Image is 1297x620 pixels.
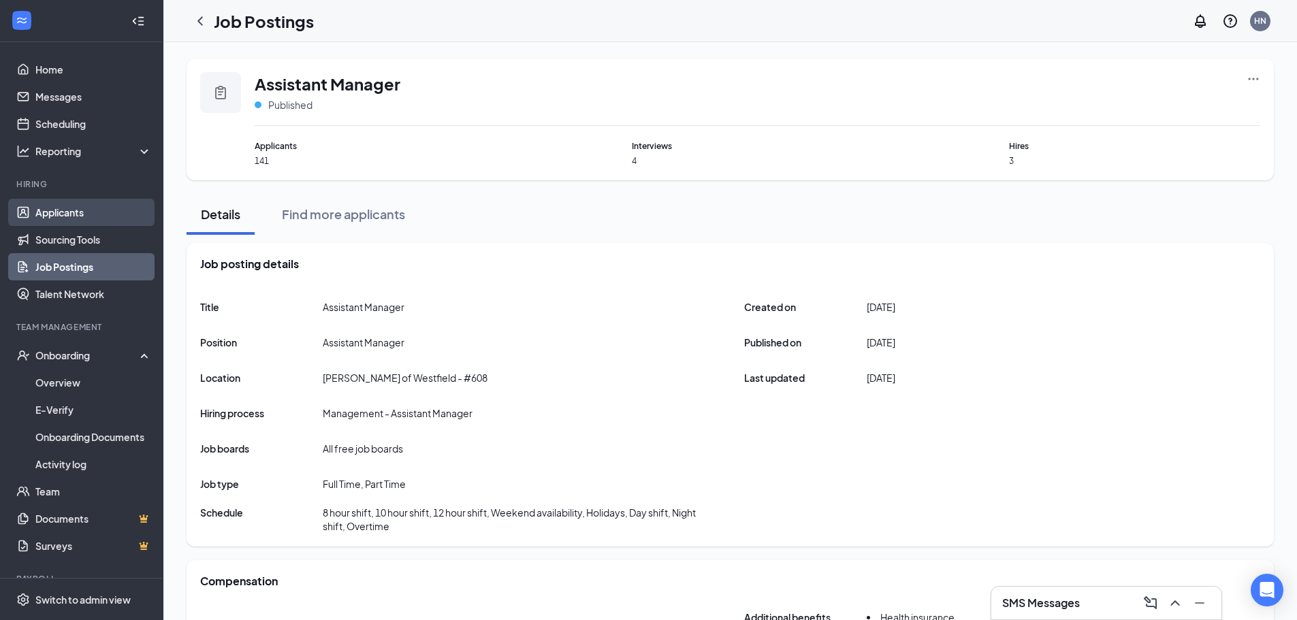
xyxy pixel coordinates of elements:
[35,83,152,110] a: Messages
[35,144,153,158] div: Reporting
[35,56,152,83] a: Home
[214,10,314,33] h1: Job Postings
[744,336,867,349] span: Published on
[35,348,140,362] div: Onboarding
[16,348,30,362] svg: UserCheck
[323,442,403,455] span: All free job boards
[16,593,30,606] svg: Settings
[16,573,149,585] div: Payroll
[1167,595,1183,611] svg: ChevronUp
[200,336,323,349] span: Position
[1009,140,1260,152] span: Hires
[323,300,404,314] span: Assistant Manager
[255,140,506,152] span: Applicants
[1164,592,1186,614] button: ChevronUp
[131,14,145,28] svg: Collapse
[632,140,883,152] span: Interviews
[35,593,131,606] div: Switch to admin view
[35,199,152,226] a: Applicants
[35,423,152,451] a: Onboarding Documents
[632,155,883,167] span: 4
[323,336,404,349] div: Assistant Manager
[1251,574,1283,606] div: Open Intercom Messenger
[35,532,152,559] a: SurveysCrown
[323,477,406,491] span: Full Time, Part Time
[192,13,208,29] svg: ChevronLeft
[1002,595,1080,610] h3: SMS Messages
[16,144,30,158] svg: Analysis
[282,206,405,223] div: Find more applicants
[16,178,149,190] div: Hiring
[867,300,895,314] span: [DATE]
[323,406,473,420] div: Management - Assistant Manager
[35,505,152,532] a: DocumentsCrown
[1142,595,1159,611] svg: ComposeMessage
[212,84,229,101] svg: Clipboard
[867,371,895,385] span: [DATE]
[200,442,323,455] span: Job boards
[35,478,152,505] a: Team
[1247,72,1260,86] svg: Ellipses
[255,155,506,167] span: 141
[1009,155,1260,167] span: 3
[200,300,323,314] span: Title
[35,226,152,253] a: Sourcing Tools
[35,369,152,396] a: Overview
[1254,15,1266,27] div: HN
[1189,592,1211,614] button: Minimize
[35,280,152,308] a: Talent Network
[1192,13,1208,29] svg: Notifications
[744,371,867,385] span: Last updated
[200,206,241,223] div: Details
[200,257,299,272] span: Job posting details
[323,506,717,533] span: 8 hour shift, 10 hour shift, 12 hour shift, Weekend availability, Holidays, Day shift, Night shif...
[744,300,867,314] span: Created on
[200,574,278,589] span: Compensation
[268,98,313,112] span: Published
[200,506,323,533] span: Schedule
[200,477,323,491] span: Job type
[255,72,400,95] span: Assistant Manager
[867,336,895,349] span: [DATE]
[35,110,152,137] a: Scheduling
[15,14,29,27] svg: WorkstreamLogo
[35,451,152,478] a: Activity log
[200,406,323,420] span: Hiring process
[35,396,152,423] a: E-Verify
[323,371,487,385] span: [PERSON_NAME] of Westfield - #608
[1140,592,1162,614] button: ComposeMessage
[35,253,152,280] a: Job Postings
[16,321,149,333] div: Team Management
[1191,595,1208,611] svg: Minimize
[200,371,323,385] span: Location
[1222,13,1238,29] svg: QuestionInfo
